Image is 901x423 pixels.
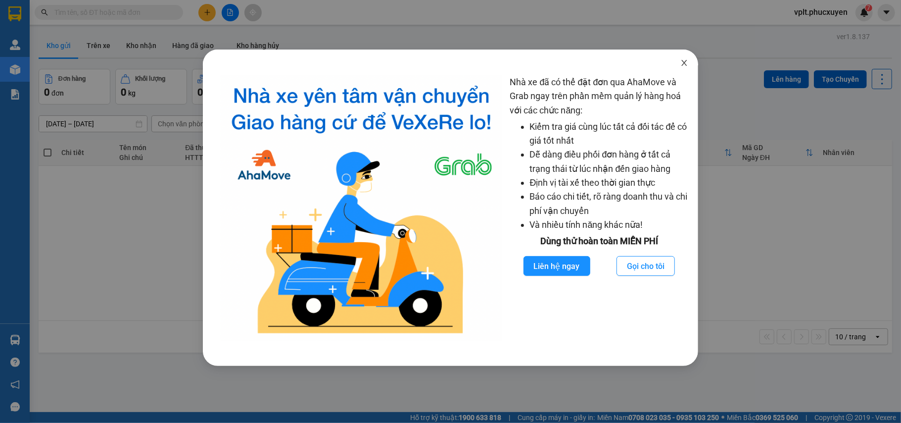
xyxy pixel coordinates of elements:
[510,234,689,248] div: Dùng thử hoàn toàn MIỄN PHÍ
[616,256,675,276] button: Gọi cho tôi
[530,120,689,148] li: Kiểm tra giá cùng lúc tất cả đối tác để có giá tốt nhất
[530,218,689,232] li: Và nhiều tính năng khác nữa!
[530,190,689,218] li: Báo cáo chi tiết, rõ ràng doanh thu và chi phí vận chuyển
[670,50,698,77] button: Close
[534,260,580,272] span: Liên hệ ngay
[530,176,689,190] li: Định vị tài xế theo thời gian thực
[530,148,689,176] li: Dễ dàng điều phối đơn hàng ở tất cả trạng thái từ lúc nhận đến giao hàng
[523,256,590,276] button: Liên hệ ngay
[627,260,664,272] span: Gọi cho tôi
[510,75,689,341] div: Nhà xe đã có thể đặt đơn qua AhaMove và Grab ngay trên phần mềm quản lý hàng hoá với các chức năng:
[680,59,688,67] span: close
[221,75,502,341] img: logo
